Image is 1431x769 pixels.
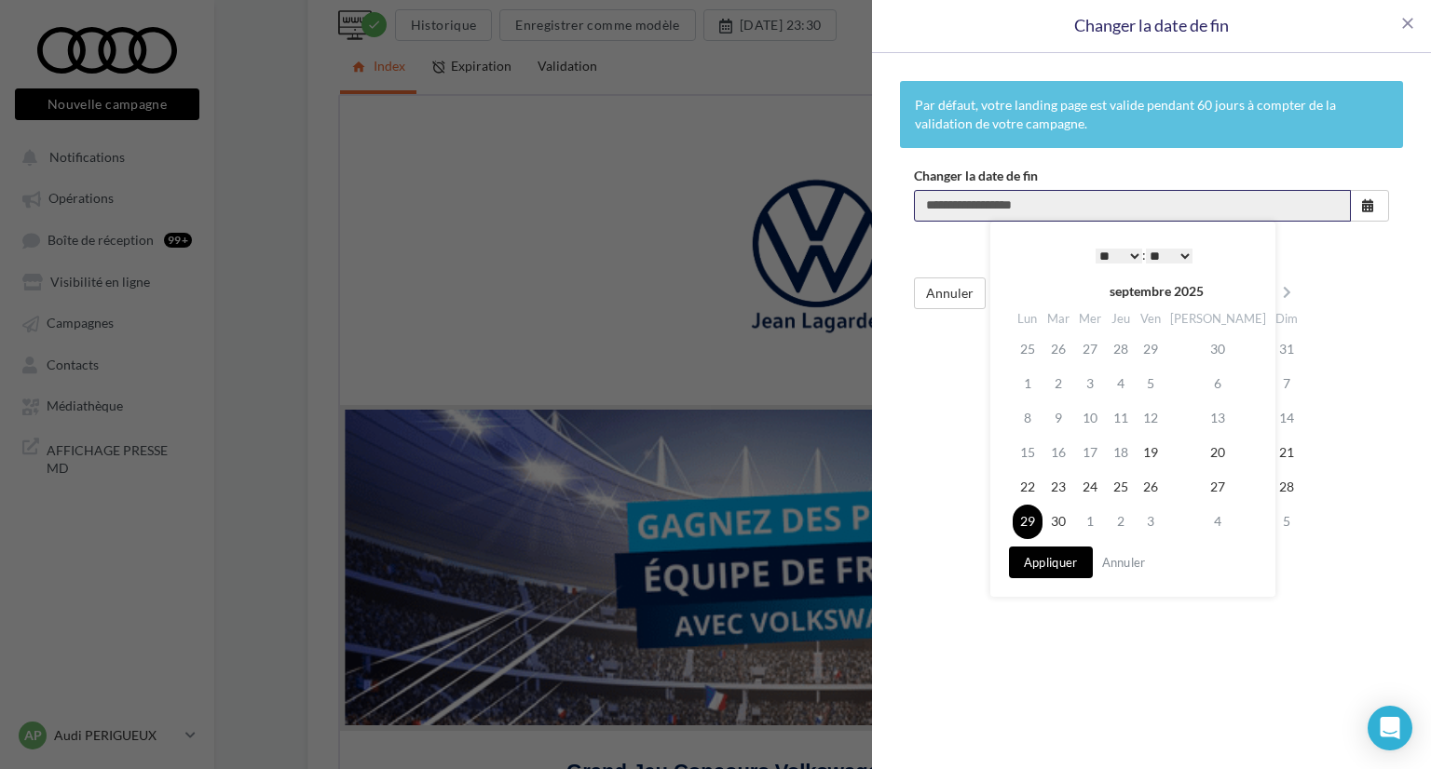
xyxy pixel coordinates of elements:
[1043,305,1074,332] th: Mar
[1136,505,1165,539] td: 3
[1074,436,1106,470] td: 17
[1271,332,1303,367] td: 31
[1074,305,1106,332] th: Mer
[1136,436,1165,470] td: 19
[1043,436,1074,470] td: 16
[1074,470,1106,505] td: 24
[1043,367,1074,401] td: 2
[1043,401,1074,436] td: 9
[1398,14,1417,33] span: close
[914,277,986,309] button: Annuler
[1165,305,1271,332] th: [PERSON_NAME]
[1271,401,1303,436] td: 14
[1106,505,1136,539] td: 2
[1165,401,1271,436] td: 13
[1165,470,1271,505] td: 27
[1106,367,1136,401] td: 4
[1050,241,1238,269] div: :
[1136,401,1165,436] td: 12
[1013,305,1043,332] th: Lun
[1043,470,1074,505] td: 23
[49,14,906,300] img: BANNIERE_EMAIL_LOGO.png
[1271,367,1303,401] td: 7
[1013,401,1043,436] td: 8
[1106,332,1136,367] td: 28
[1271,305,1303,332] th: Dim
[1043,277,1271,305] th: septembre 2025
[1165,505,1271,539] td: 4
[1106,401,1136,436] td: 11
[1165,332,1271,367] td: 30
[1165,367,1271,401] td: 6
[1013,505,1043,539] td: 29
[1271,436,1303,470] td: 21
[1043,332,1074,367] td: 26
[1136,332,1165,367] td: 29
[1013,332,1043,367] td: 25
[900,81,1403,148] div: Par défaut, votre landing page est valide pendant 60 jours à compter de la validation de votre ca...
[1013,436,1043,470] td: 15
[247,690,708,713] strong: Gagnez vos places pour encourager les Bleus !
[1106,470,1136,505] td: 25
[1013,367,1043,401] td: 1
[1271,470,1303,505] td: 28
[226,664,729,687] strong: Grand Jeu Concours Volkswagen [PERSON_NAME]
[1106,305,1136,332] th: Jeu
[1074,367,1106,401] td: 3
[914,167,1038,185] label: Changer la date de fin
[1095,551,1153,573] button: Annuler
[1368,706,1412,750] div: Open Intercom Messenger
[1074,505,1106,539] td: 1
[1165,436,1271,470] td: 20
[1013,470,1043,505] td: 22
[1106,436,1136,470] td: 18
[1043,505,1074,539] td: 30
[1136,305,1165,332] th: Ven
[1271,505,1303,539] td: 5
[1009,546,1093,578] button: Appliquer
[1074,401,1106,436] td: 10
[1136,470,1165,505] td: 26
[1136,367,1165,401] td: 5
[900,14,1403,38] div: Changer la date de fin
[1074,332,1106,367] td: 27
